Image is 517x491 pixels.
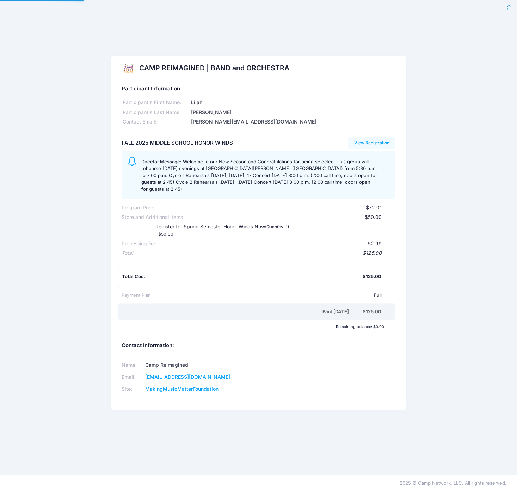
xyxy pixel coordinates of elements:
div: [PERSON_NAME][EMAIL_ADDRESS][DOMAIN_NAME] [190,118,395,126]
div: Remaining balance: $0.00 [118,325,388,329]
a: View Registration [348,137,396,149]
div: Register for Spring Semester Honor Winds Now [141,223,305,238]
a: MakingMusicMatterFoundation [145,386,219,392]
div: $50.00 [183,214,382,221]
small: $50.00 [158,232,173,237]
div: $2.99 [156,240,382,247]
div: [PERSON_NAME] [190,109,395,116]
div: Paid [DATE] [123,308,363,315]
small: (Quantity: 1) [265,224,289,229]
div: Participant's First Name: [122,99,190,106]
div: $125.00 [133,250,382,257]
span: 2025 © Camp Network, LLC. All rights reserved. [400,480,506,486]
div: Participant's Last Name: [122,109,190,116]
div: Payment Plan [122,292,151,299]
div: Full [151,292,382,299]
div: $125.00 [363,273,381,280]
span: Director Message: [141,159,181,164]
div: Total Cost [122,273,363,280]
div: Contact Email: [122,118,190,126]
h5: Participant Information: [122,86,396,92]
div: Total [122,250,133,257]
h5: FALL 2025 MIDDLE SCHOOL HONOR WINDS [122,140,233,146]
td: Site: [122,383,143,395]
div: Program Price [122,204,154,212]
div: $125.00 [363,308,381,315]
h5: Contact Information: [122,342,396,349]
span: Welcome to our New Season and Congratulations for being selected. This group will rehearse [DATE]... [141,159,377,192]
div: Lilah [190,99,395,106]
span: $72.01 [366,204,382,210]
td: Email: [122,371,143,383]
a: [EMAIL_ADDRESS][DOMAIN_NAME] [145,374,230,380]
td: Name: [122,359,143,371]
div: Processing Fee [122,240,156,247]
div: Store and Additional Items [122,214,183,221]
h2: CAMP REIMAGINED | BAND and ORCHESTRA [139,64,289,72]
td: Camp Reimagined [143,359,249,371]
